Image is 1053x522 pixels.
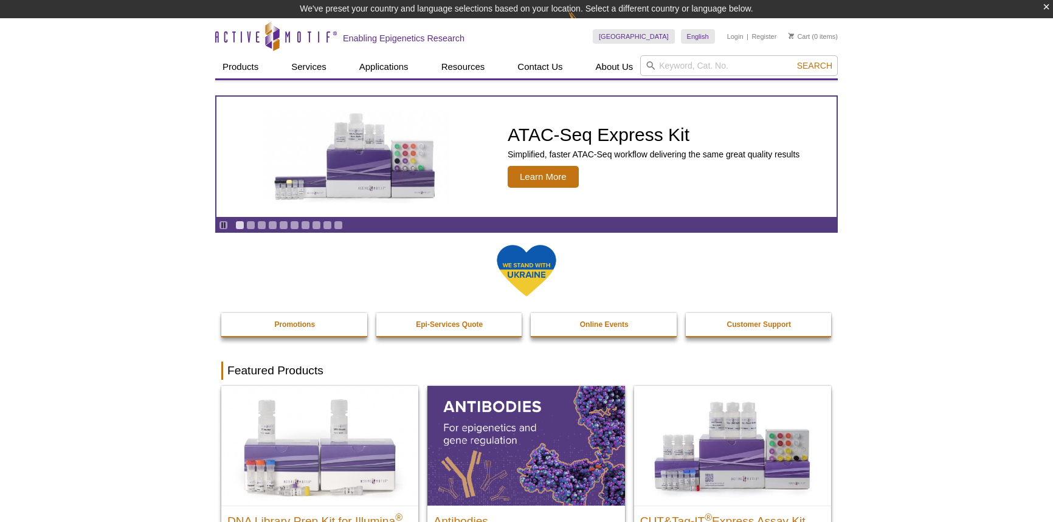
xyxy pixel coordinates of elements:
[323,221,332,230] a: Go to slide 9
[508,166,579,188] span: Learn More
[434,55,492,78] a: Resources
[686,313,833,336] a: Customer Support
[416,320,483,329] strong: Epi-Services Quote
[789,29,838,44] li: (0 items)
[290,221,299,230] a: Go to slide 6
[216,97,837,217] article: ATAC-Seq Express Kit
[395,512,402,522] sup: ®
[496,244,557,298] img: We Stand With Ukraine
[747,29,748,44] li: |
[640,55,838,76] input: Keyword, Cat. No.
[727,32,744,41] a: Login
[284,55,334,78] a: Services
[256,111,457,203] img: ATAC-Seq Express Kit
[235,221,244,230] a: Go to slide 1
[568,9,600,38] img: Change Here
[681,29,715,44] a: English
[257,221,266,230] a: Go to slide 3
[727,320,791,329] strong: Customer Support
[705,512,712,522] sup: ®
[508,149,799,160] p: Simplified, faster ATAC-Seq workflow delivering the same great quality results
[215,55,266,78] a: Products
[593,29,675,44] a: [GEOGRAPHIC_DATA]
[274,320,315,329] strong: Promotions
[634,386,831,505] img: CUT&Tag-IT® Express Assay Kit
[301,221,310,230] a: Go to slide 7
[343,33,464,44] h2: Enabling Epigenetics Research
[312,221,321,230] a: Go to slide 8
[376,313,523,336] a: Epi-Services Quote
[268,221,277,230] a: Go to slide 4
[751,32,776,41] a: Register
[793,60,836,71] button: Search
[246,221,255,230] a: Go to slide 2
[216,97,837,217] a: ATAC-Seq Express Kit ATAC-Seq Express Kit Simplified, faster ATAC-Seq workflow delivering the sam...
[510,55,570,78] a: Contact Us
[334,221,343,230] a: Go to slide 10
[789,33,794,39] img: Your Cart
[221,313,368,336] a: Promotions
[789,32,810,41] a: Cart
[279,221,288,230] a: Go to slide 5
[531,313,678,336] a: Online Events
[797,61,832,70] span: Search
[589,55,641,78] a: About Us
[427,386,624,505] img: All Antibodies
[219,221,228,230] a: Toggle autoplay
[221,362,832,380] h2: Featured Products
[221,386,418,505] img: DNA Library Prep Kit for Illumina
[508,126,799,144] h2: ATAC-Seq Express Kit
[352,55,416,78] a: Applications
[580,320,629,329] strong: Online Events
